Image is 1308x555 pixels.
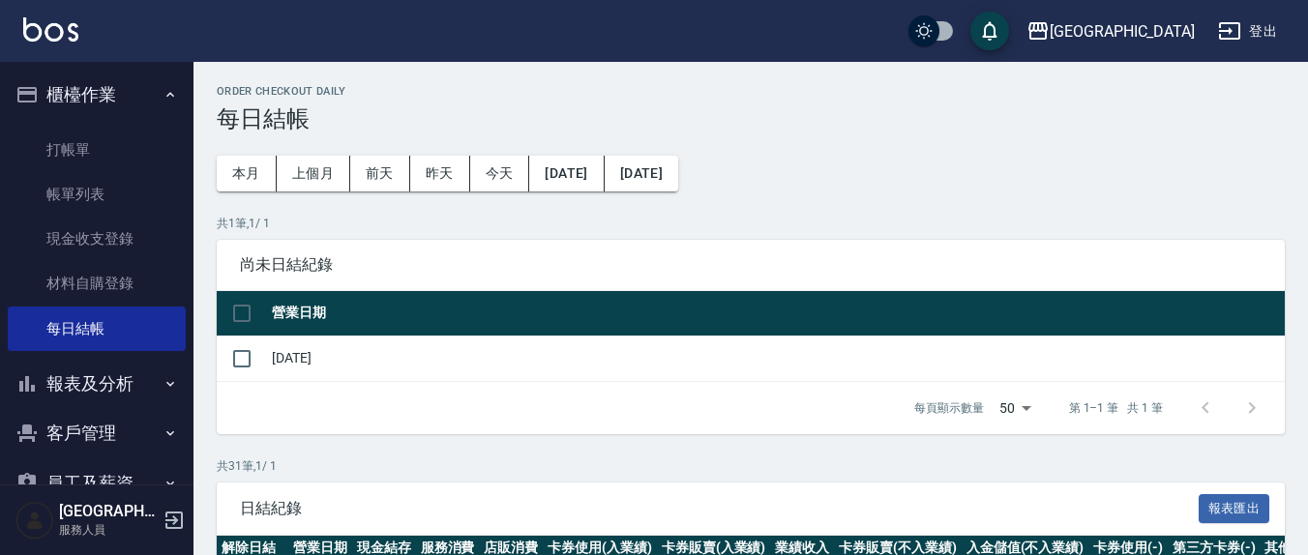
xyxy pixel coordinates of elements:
button: 報表及分析 [8,359,186,409]
a: 報表匯出 [1199,498,1270,516]
h3: 每日結帳 [217,105,1285,132]
button: 昨天 [410,156,470,191]
div: [GEOGRAPHIC_DATA] [1050,19,1195,44]
p: 服務人員 [59,521,158,539]
td: [DATE] [267,336,1285,381]
img: Person [15,501,54,540]
button: save [970,12,1009,50]
h5: [GEOGRAPHIC_DATA] [59,502,158,521]
div: 50 [992,382,1038,434]
a: 帳單列表 [8,172,186,217]
button: 報表匯出 [1199,494,1270,524]
button: [DATE] [605,156,678,191]
a: 打帳單 [8,128,186,172]
button: [GEOGRAPHIC_DATA] [1019,12,1203,51]
img: Logo [23,17,78,42]
p: 共 31 筆, 1 / 1 [217,457,1285,475]
h2: Order checkout daily [217,85,1285,98]
th: 營業日期 [267,291,1285,336]
button: 前天 [350,156,410,191]
button: 登出 [1210,14,1285,49]
a: 材料自購登錄 [8,261,186,306]
a: 每日結帳 [8,307,186,351]
button: 本月 [217,156,277,191]
p: 共 1 筆, 1 / 1 [217,215,1285,232]
span: 日結紀錄 [240,499,1199,518]
button: 櫃檯作業 [8,70,186,120]
span: 尚未日結紀錄 [240,255,1262,275]
button: 上個月 [277,156,350,191]
button: 員工及薪資 [8,458,186,509]
button: 今天 [470,156,530,191]
button: 客戶管理 [8,408,186,458]
a: 現金收支登錄 [8,217,186,261]
button: [DATE] [529,156,604,191]
p: 每頁顯示數量 [914,399,984,417]
p: 第 1–1 筆 共 1 筆 [1069,399,1163,417]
